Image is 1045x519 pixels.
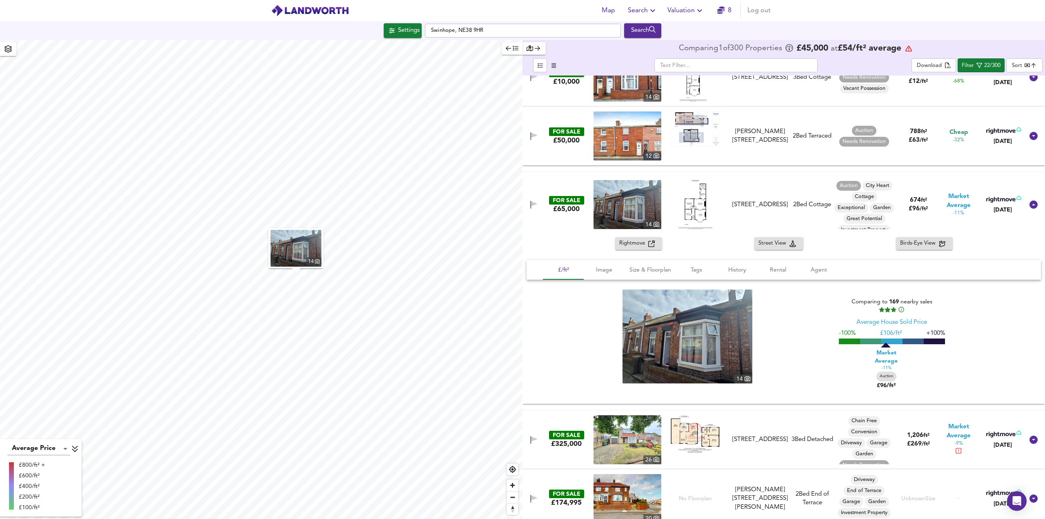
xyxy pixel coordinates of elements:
[953,78,964,85] span: -68%
[729,200,791,209] div: Rokeby Street, Millfield, Sunderland, Tyne and Wear, SR4 7EQ
[937,423,979,440] span: Market Average
[852,449,876,459] div: Garden
[625,2,661,19] button: Search
[838,439,865,447] span: Driveway
[643,455,661,464] div: 26
[921,198,927,203] span: ft²
[867,438,891,448] div: Garage
[595,2,621,19] button: Map
[594,415,661,464] a: property thumbnail 26
[912,58,956,72] button: Download
[711,2,737,19] button: 8
[863,181,892,191] div: City Heart
[1029,494,1038,503] svg: Show Details
[729,73,791,82] div: 132 Canon Cockin Street, Sunderland, SR2 8PR
[839,138,889,145] span: Needs Renovation
[910,197,921,203] span: 674
[921,129,927,134] span: ft²
[624,23,661,38] button: Search
[793,132,832,140] div: 2 Bed Terraced
[717,5,731,16] a: 8
[840,84,889,94] div: Vacant Possession
[881,365,892,372] span: -11%
[19,493,45,501] div: £200/ft²
[848,417,880,425] span: Chain Free
[984,61,1001,71] div: 22/300
[843,214,885,224] div: Great Potential
[732,200,788,209] div: [STREET_ADDRESS]
[901,495,936,503] div: Unknown Size
[796,45,828,53] span: £ 45,000
[907,432,923,439] span: 1,206
[838,509,891,517] span: Investment Property
[844,486,885,496] div: End of Terrace
[507,503,518,515] button: Reset bearing to north
[732,486,788,512] div: [PERSON_NAME][STREET_ADDRESS][PERSON_NAME]
[758,239,789,248] span: Street View
[729,486,791,512] div: Horsley Vale, South Shields, Tyne and Wear, NE34 6JF
[507,463,518,475] button: Find my location
[962,61,974,71] div: Filter
[626,25,659,36] div: Search
[910,70,921,76] span: 803
[876,374,896,379] span: Auction
[507,479,518,491] button: Zoom in
[865,497,889,507] div: Garden
[734,374,752,383] div: 14
[619,239,648,248] span: Rightmove
[839,74,889,81] span: Needs Renovation
[909,137,928,143] span: £ 63
[671,111,720,146] img: Floorplan
[425,24,621,38] input: Enter a location...
[594,180,661,229] img: property thumbnail
[594,111,661,160] a: property thumbnail 12
[985,78,1021,87] div: [DATE]
[654,58,818,72] input: Text Filter...
[843,215,885,223] span: Great Potential
[1006,58,1043,72] div: Sort
[838,226,891,234] span: Investment Property
[958,495,959,501] span: -
[867,439,891,447] span: Garage
[834,203,868,213] div: Exceptional
[889,299,899,305] span: 169
[624,23,661,38] div: Run Your Search
[851,476,878,483] span: Driveway
[679,45,784,53] div: Comparing 1 of 300 Properties
[1029,200,1038,209] svg: Show Details
[679,495,712,503] span: No Floorplan
[863,182,892,189] span: City Heart
[870,204,894,212] span: Garden
[594,180,661,229] a: property thumbnail 14
[856,318,927,327] div: Average House Sold Price
[839,498,863,506] span: Garage
[839,461,889,469] span: Needs Renovation
[836,182,861,189] span: Auction
[937,192,979,210] span: Market Average
[838,225,891,235] div: Investment Property
[922,441,930,447] span: / ft²
[838,508,891,518] div: Investment Property
[912,58,956,72] div: split button
[953,210,964,217] span: -11%
[522,107,1045,165] div: FOR SALE£50,000 property thumbnail 12 Floorplan[PERSON_NAME][STREET_ADDRESS]2Bed TerracedAuctionN...
[792,435,833,444] div: 3 Bed Detached
[949,128,968,137] span: Cheap
[680,53,711,102] img: Floorplan
[522,48,1045,107] div: FOR SALE£10,000 property thumbnail 14 Floorplan[STREET_ADDRESS]3Bed CottageNeeds RenovationVacant...
[628,5,658,16] span: Search
[834,204,868,212] span: Exceptional
[747,5,771,16] span: Log out
[594,53,661,102] img: property thumbnail
[907,441,930,447] span: £ 269
[589,265,620,275] span: Image
[671,415,720,452] img: Floorplan
[848,428,880,436] span: Conversion
[744,2,774,19] button: Log out
[1029,72,1038,82] svg: Show Details
[1029,435,1038,445] svg: Show Details
[598,5,618,16] span: Map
